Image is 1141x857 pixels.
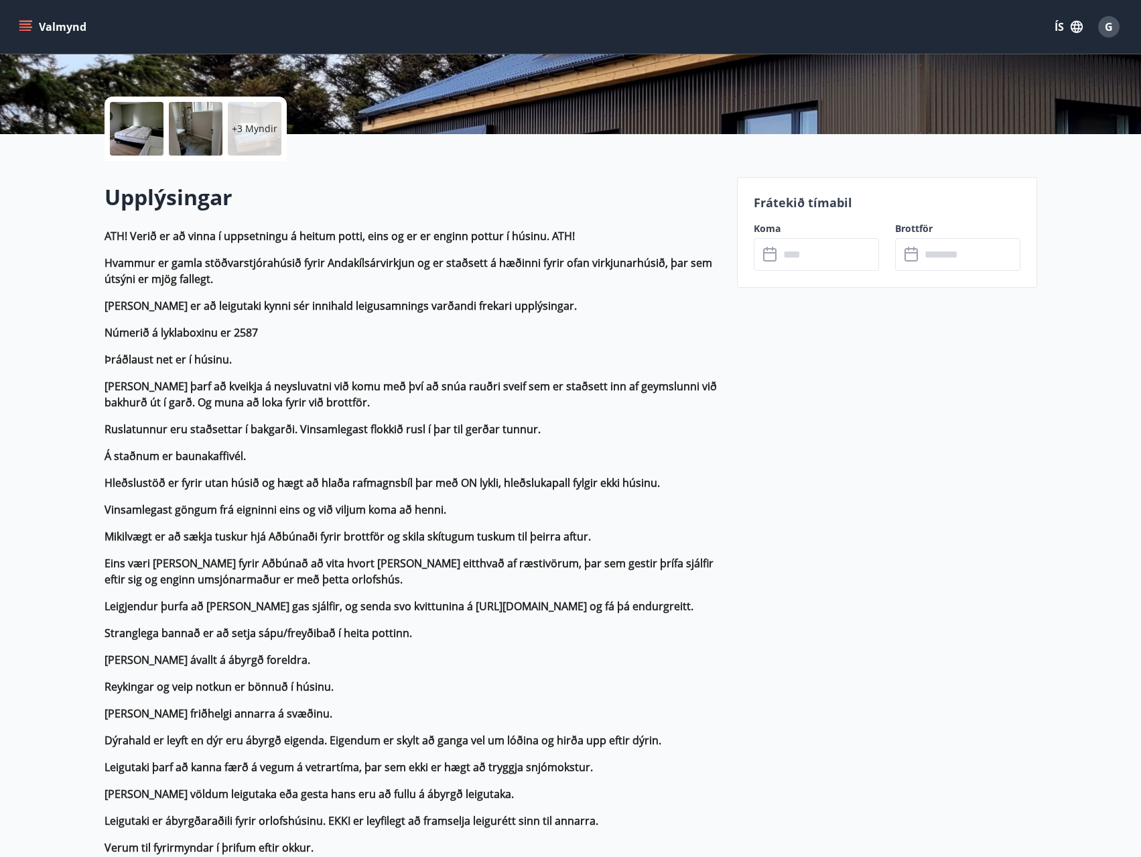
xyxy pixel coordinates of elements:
strong: Reykingar og veip notkun er bönnuð í húsinu. [105,679,334,694]
h2: Upplýsingar [105,182,721,212]
button: ÍS [1047,15,1090,39]
p: +3 Myndir [232,122,277,135]
p: Frátekið tímabil [754,194,1020,211]
strong: [PERSON_NAME] er að leigutaki kynni sér innihald leigusamnings varðandi frekari upplýsingar. [105,298,577,313]
strong: Vinsamlegast göngum frá eigninni eins og við viljum koma að henni. [105,502,446,517]
strong: Þráðlaust net er í húsinu. [105,352,232,367]
strong: Ruslatunnur eru staðsettar í bakgarði. Vinsamlegast flokkið rusl í þar til gerðar tunnur. [105,422,541,437]
strong: Númerið á lyklaboxinu er 2587 [105,325,258,340]
label: Koma [754,222,879,235]
strong: Leigjendur þurfa að [PERSON_NAME] gas sjálfir, og senda svo kvittunina á [URL][DOMAIN_NAME] og fá... [105,599,693,614]
button: G [1093,11,1125,43]
button: menu [16,15,92,39]
strong: Hleðslustöð er fyrir utan húsið og hægt að hlaða rafmagnsbíl þar með ON lykli, hleðslukapall fylg... [105,475,660,490]
strong: Eins væri [PERSON_NAME] fyrir Aðbúnað að vita hvort [PERSON_NAME] eitthvað af ræstivörum, þar sem... [105,556,714,587]
strong: Dýrahald er leyft en dýr eru ábyrgð eigenda. Eigendum er skylt að ganga vel um lóðina og hirða up... [105,733,661,748]
span: G [1105,19,1113,34]
strong: [PERSON_NAME] friðhelgi annarra á svæðinu. [105,706,332,721]
strong: Verum til fyrirmyndar í þrifum eftir okkur. [105,840,314,855]
strong: Stranglega bannað er að setja sápu/freyðibað í heita pottinn. [105,626,412,640]
strong: Á staðnum er baunakaffivél. [105,449,246,463]
strong: Mikilvægt er að sækja tuskur hjá Aðbúnaði fyrir brottför og skila skítugum tuskum til þeirra aftur. [105,529,591,544]
strong: [PERSON_NAME] völdum leigutaka eða gesta hans eru að fullu á ábyrgð leigutaka. [105,787,514,801]
strong: [PERSON_NAME] ávallt á ábyrgð foreldra. [105,652,310,667]
strong: Leigutaki þarf að kanna færð á vegum á vetrartíma, þar sem ekki er hægt að tryggja snjómokstur. [105,760,593,775]
strong: [PERSON_NAME] þarf að kveikja á neysluvatni við komu með því að snúa rauðri sveif sem er staðsett... [105,379,717,410]
label: Brottför [895,222,1020,235]
strong: ATH! Verið er að vinna í uppsetningu á heitum potti, eins og er er enginn pottur í húsinu. ATH! [105,229,575,243]
strong: Hvammur er gamla stöðvarstjórahúsið fyrir Andakílsárvirkjun og er staðsett á hæðinni fyrir ofan v... [105,255,712,286]
strong: Leigutaki er ábyrgðaraðili fyrir orlofshúsinu. EKKI er leyfilegt að framselja leigurétt sinn til ... [105,813,598,828]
